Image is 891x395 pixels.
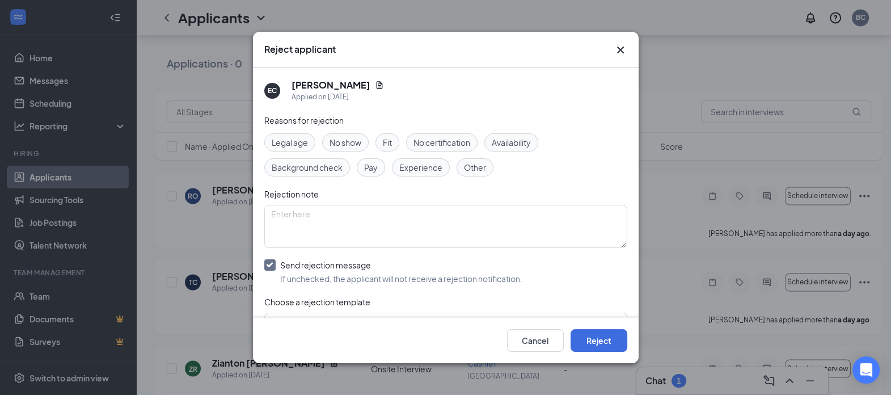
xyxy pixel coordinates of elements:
div: Applied on [DATE] [292,91,384,103]
span: Reasons for rejection [264,115,344,125]
div: EC [268,86,277,95]
span: Choose a rejection template [264,297,370,307]
span: Background check [272,161,343,174]
span: No certification [413,136,470,149]
button: Reject [571,329,627,352]
span: Availability [492,136,531,149]
svg: Cross [614,43,627,57]
span: Legal age [272,136,308,149]
span: Experience [399,161,442,174]
span: Other [464,161,486,174]
h3: Reject applicant [264,43,336,56]
div: Open Intercom Messenger [852,356,880,384]
span: Rejection note [264,189,319,199]
button: Close [614,43,627,57]
h5: [PERSON_NAME] [292,79,370,91]
svg: Document [375,81,384,90]
span: Fit [383,136,392,149]
span: Pre-Interview Reject [274,314,351,331]
span: Pay [364,161,378,174]
span: No show [330,136,361,149]
button: Cancel [507,329,564,352]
